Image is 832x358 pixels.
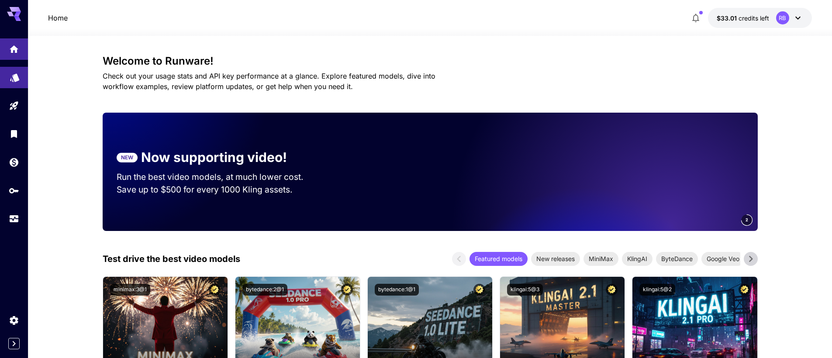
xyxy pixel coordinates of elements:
[9,315,19,326] div: Settings
[9,100,19,111] div: Playground
[656,252,698,266] div: ByteDance
[117,183,320,196] p: Save up to $500 for every 1000 Kling assets.
[209,284,221,296] button: Certified Model – Vetted for best performance and includes a commercial license.
[717,14,739,22] span: $33.01
[639,284,675,296] button: klingai:5@2
[470,252,528,266] div: Featured models
[606,284,618,296] button: Certified Model – Vetted for best performance and includes a commercial license.
[103,252,240,265] p: Test drive the best video models
[9,213,19,224] div: Usage
[9,185,19,196] div: API Keys
[656,254,698,263] span: ByteDance
[375,284,419,296] button: bytedance:1@1
[10,69,20,80] div: Models
[717,14,769,23] div: $33.01475
[9,157,19,168] div: Wallet
[470,254,528,263] span: Featured models
[746,217,748,223] span: 2
[708,8,812,28] button: $33.01475RB
[622,254,652,263] span: KlingAI
[141,148,287,167] p: Now supporting video!
[341,284,353,296] button: Certified Model – Vetted for best performance and includes a commercial license.
[739,14,769,22] span: credits left
[48,13,68,23] nav: breadcrumb
[531,252,580,266] div: New releases
[9,44,19,55] div: Home
[103,55,758,67] h3: Welcome to Runware!
[110,284,150,296] button: minimax:3@1
[739,284,750,296] button: Certified Model – Vetted for best performance and includes a commercial license.
[473,284,485,296] button: Certified Model – Vetted for best performance and includes a commercial license.
[583,252,618,266] div: MiniMax
[622,252,652,266] div: KlingAI
[117,171,320,183] p: Run the best video models, at much lower cost.
[507,284,543,296] button: klingai:5@3
[8,338,20,349] button: Expand sidebar
[48,13,68,23] a: Home
[242,284,287,296] button: bytedance:2@1
[776,11,789,24] div: RB
[701,254,745,263] span: Google Veo
[121,154,133,162] p: NEW
[9,128,19,139] div: Library
[103,72,435,91] span: Check out your usage stats and API key performance at a glance. Explore featured models, dive int...
[531,254,580,263] span: New releases
[701,252,745,266] div: Google Veo
[583,254,618,263] span: MiniMax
